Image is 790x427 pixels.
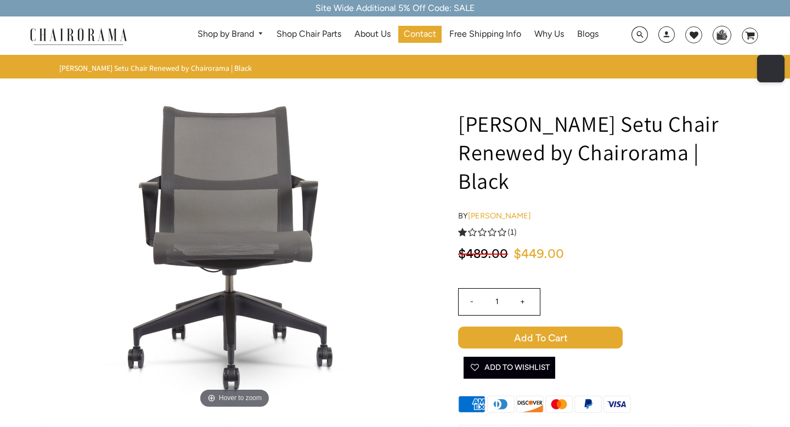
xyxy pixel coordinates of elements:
span: Contact [404,29,436,40]
span: Shop Chair Parts [276,29,341,40]
h4: by [458,211,752,221]
span: (1) [507,227,517,238]
button: Add To Wishlist [464,357,555,379]
a: Contact [398,26,442,43]
a: Why Us [529,26,569,43]
a: Herman Miller Setu Chair Renewed by Chairorama | Black - chairoramaHover to zoom [70,240,399,251]
span: Blogs [577,29,599,40]
a: About Us [349,26,396,43]
input: + [509,289,535,315]
span: Add To Wishlist [469,357,550,379]
span: $489.00 [458,248,508,261]
a: Shop by Brand [192,26,269,43]
img: chairorama [24,26,133,46]
a: Shop Chair Parts [271,26,347,43]
span: Free Shipping Info [449,29,521,40]
a: 1.0 rating (1 votes) [458,226,752,238]
nav: DesktopNavigation [180,26,616,46]
h1: [PERSON_NAME] Setu Chair Renewed by Chairorama | Black [458,109,752,195]
input: - [459,289,485,315]
nav: breadcrumbs [59,63,256,73]
a: [PERSON_NAME] [468,211,531,221]
a: Free Shipping Info [444,26,527,43]
span: Add to Cart [458,327,623,349]
img: Herman Miller Setu Chair Renewed by Chairorama | Black - chairorama [70,82,399,411]
a: Blogs [572,26,604,43]
span: $449.00 [513,248,564,261]
span: About Us [354,29,391,40]
button: Add to Cart [458,327,752,349]
span: [PERSON_NAME] Setu Chair Renewed by Chairorama | Black [59,63,252,73]
img: WhatsApp_Image_2024-07-12_at_16.23.01.webp [713,26,730,43]
span: Why Us [534,29,564,40]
